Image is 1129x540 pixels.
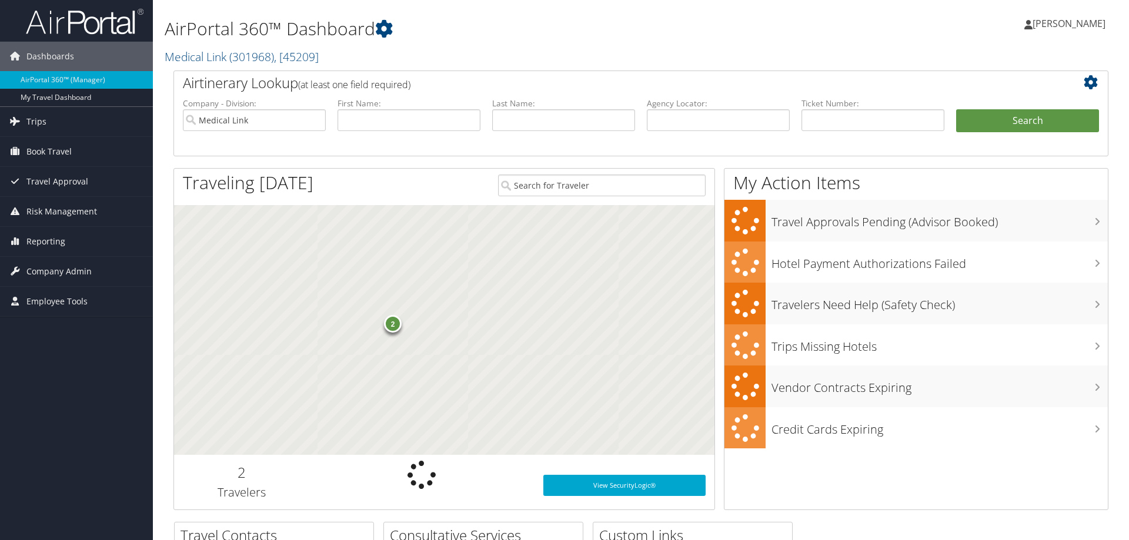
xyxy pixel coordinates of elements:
a: View SecurityLogic® [543,475,706,496]
label: Ticket Number: [801,98,944,109]
a: Vendor Contracts Expiring [724,365,1108,407]
h3: Travel Approvals Pending (Advisor Booked) [771,208,1108,230]
span: (at least one field required) [298,78,410,91]
span: ( 301968 ) [229,49,274,65]
h1: Traveling [DATE] [183,170,313,195]
button: Search [956,109,1099,133]
a: Hotel Payment Authorizations Failed [724,242,1108,283]
label: First Name: [338,98,480,109]
span: Reporting [26,227,65,256]
div: 2 [384,314,402,332]
label: Agency Locator: [647,98,790,109]
span: Book Travel [26,137,72,166]
span: Travel Approval [26,167,88,196]
a: Travelers Need Help (Safety Check) [724,283,1108,324]
span: Risk Management [26,197,97,226]
span: [PERSON_NAME] [1033,17,1105,30]
label: Company - Division: [183,98,326,109]
h3: Hotel Payment Authorizations Failed [771,250,1108,272]
h3: Credit Cards Expiring [771,415,1108,438]
a: Medical Link [165,49,319,65]
h3: Vendor Contracts Expiring [771,374,1108,396]
a: Credit Cards Expiring [724,407,1108,449]
span: Trips [26,107,46,136]
h3: Travelers Need Help (Safety Check) [771,291,1108,313]
a: [PERSON_NAME] [1024,6,1117,41]
h3: Trips Missing Hotels [771,333,1108,355]
input: Search for Traveler [498,175,706,196]
span: Employee Tools [26,287,88,316]
img: airportal-logo.png [26,8,143,35]
span: , [ 45209 ] [274,49,319,65]
span: Dashboards [26,42,74,71]
label: Last Name: [492,98,635,109]
h1: My Action Items [724,170,1108,195]
span: Company Admin [26,257,92,286]
a: Travel Approvals Pending (Advisor Booked) [724,200,1108,242]
h1: AirPortal 360™ Dashboard [165,16,800,41]
h2: Airtinerary Lookup [183,73,1021,93]
h3: Travelers [183,484,300,501]
h2: 2 [183,462,300,482]
a: Trips Missing Hotels [724,324,1108,366]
